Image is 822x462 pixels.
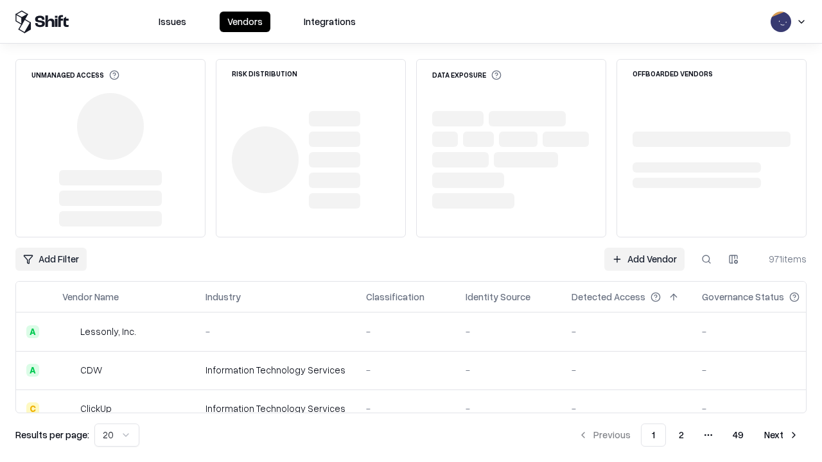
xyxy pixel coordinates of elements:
[62,290,119,304] div: Vendor Name
[205,290,241,304] div: Industry
[80,325,136,338] div: Lessonly, Inc.
[205,402,345,415] div: Information Technology Services
[466,290,530,304] div: Identity Source
[702,290,784,304] div: Governance Status
[702,325,820,338] div: -
[466,363,551,377] div: -
[220,12,270,32] button: Vendors
[366,402,445,415] div: -
[80,363,102,377] div: CDW
[26,402,39,415] div: C
[80,402,112,415] div: ClickUp
[432,70,502,80] div: Data Exposure
[26,325,39,338] div: A
[62,364,75,377] img: CDW
[572,290,645,304] div: Detected Access
[205,363,345,377] div: Information Technology Services
[570,424,807,447] nav: pagination
[62,325,75,338] img: Lessonly, Inc.
[669,424,694,447] button: 2
[232,70,297,77] div: Risk Distribution
[26,364,39,377] div: A
[722,424,754,447] button: 49
[572,363,681,377] div: -
[633,70,713,77] div: Offboarded Vendors
[296,12,363,32] button: Integrations
[466,402,551,415] div: -
[572,402,681,415] div: -
[755,252,807,266] div: 971 items
[756,424,807,447] button: Next
[702,363,820,377] div: -
[151,12,194,32] button: Issues
[641,424,666,447] button: 1
[604,248,685,271] a: Add Vendor
[366,325,445,338] div: -
[31,70,119,80] div: Unmanaged Access
[366,290,424,304] div: Classification
[205,325,345,338] div: -
[466,325,551,338] div: -
[366,363,445,377] div: -
[572,325,681,338] div: -
[15,248,87,271] button: Add Filter
[62,402,75,415] img: ClickUp
[15,428,89,441] p: Results per page:
[702,402,820,415] div: -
